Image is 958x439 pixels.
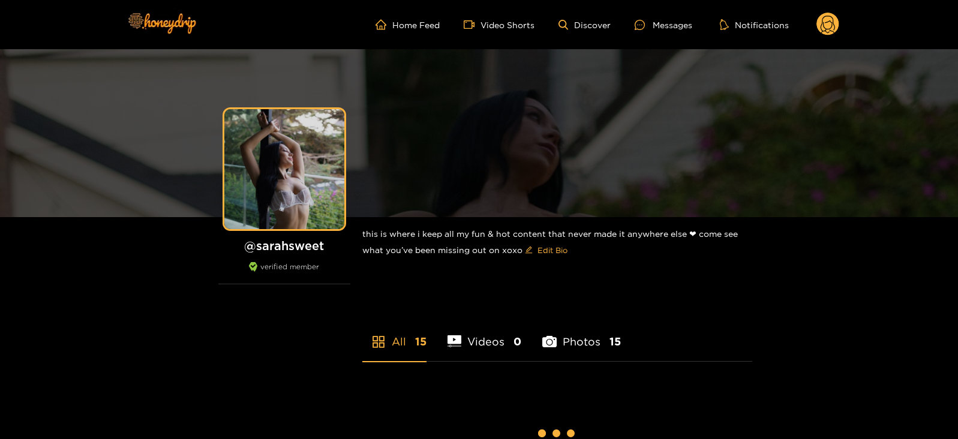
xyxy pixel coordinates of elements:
div: Messages [635,18,692,32]
span: 0 [513,334,521,349]
a: Discover [558,20,611,30]
button: editEdit Bio [522,240,570,260]
span: Edit Bio [537,244,567,256]
span: 15 [415,334,427,349]
div: verified member [218,262,350,284]
span: appstore [371,335,386,349]
div: this is where i keep all my fun & hot content that never made it anywhere else ❤︎︎ come see what ... [362,217,752,269]
li: Videos [448,307,522,361]
span: 15 [609,334,621,349]
span: edit [525,246,533,255]
h1: @ sarahsweet [218,238,350,253]
a: Video Shorts [464,19,534,30]
li: All [362,307,427,361]
button: Notifications [716,19,792,31]
a: Home Feed [376,19,440,30]
span: video-camera [464,19,480,30]
li: Photos [542,307,621,361]
span: home [376,19,392,30]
